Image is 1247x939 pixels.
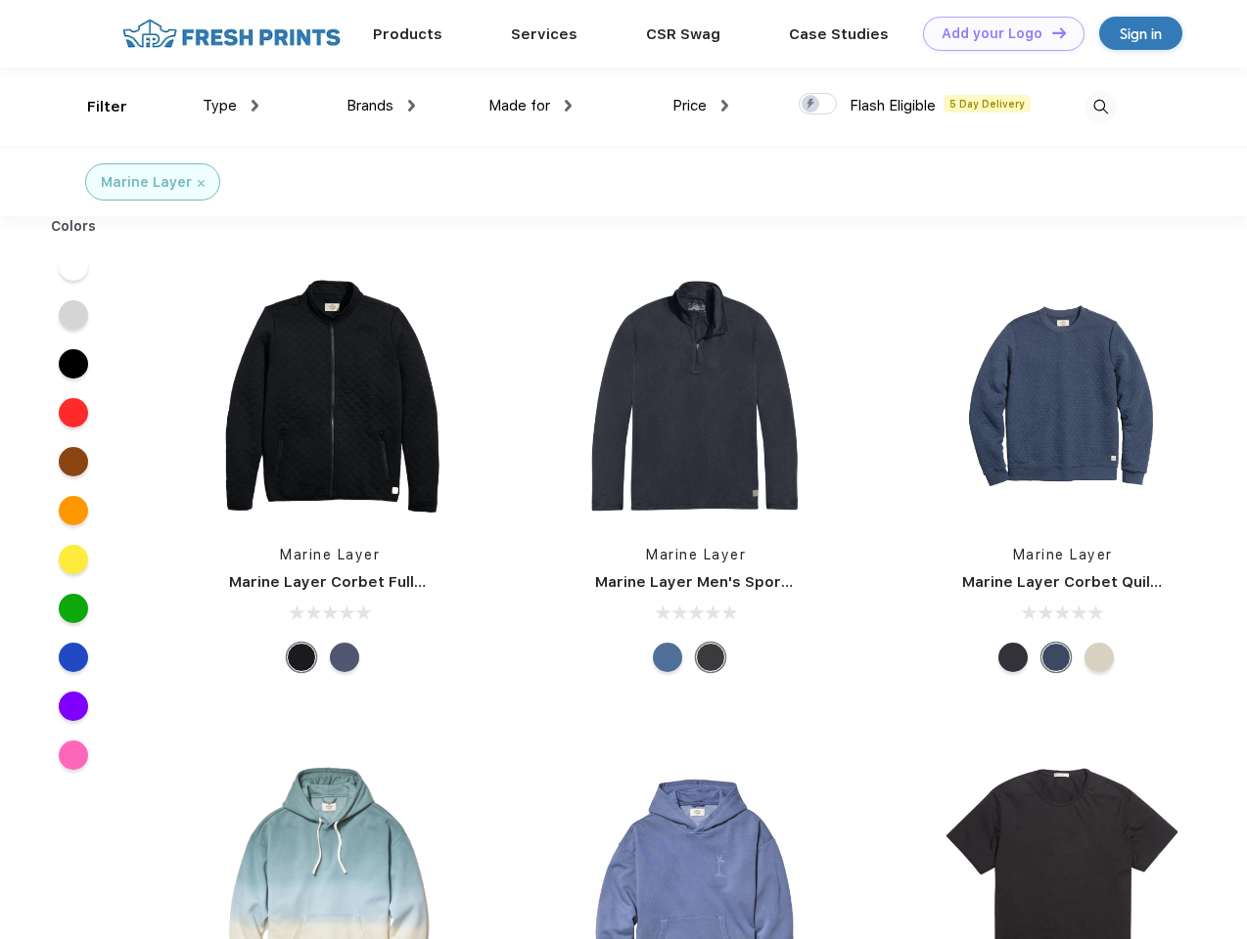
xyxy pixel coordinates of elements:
span: Flash Eligible [850,97,936,114]
div: Charcoal [696,643,725,672]
img: func=resize&h=266 [566,265,826,525]
div: Black [287,643,316,672]
img: func=resize&h=266 [933,265,1193,525]
a: Marine Layer Corbet Full-Zip Jacket [229,573,500,591]
img: fo%20logo%202.webp [116,17,346,51]
a: CSR Swag [646,25,720,43]
div: Navy Heather [1041,643,1071,672]
div: Navy [330,643,359,672]
span: Price [672,97,707,114]
div: Colors [36,216,112,237]
span: 5 Day Delivery [944,95,1031,112]
div: Charcoal [998,643,1028,672]
a: Services [511,25,577,43]
img: dropdown.png [252,100,258,112]
a: Marine Layer [646,547,746,562]
div: Marine Layer [101,172,192,193]
img: func=resize&h=266 [200,265,460,525]
span: Type [203,97,237,114]
a: Marine Layer Men's Sport Quarter Zip [595,573,879,591]
div: Deep Denim [653,643,682,672]
a: Products [373,25,442,43]
div: Add your Logo [942,25,1042,42]
a: Marine Layer [280,547,380,562]
div: Filter [87,96,127,118]
a: Marine Layer [1013,547,1113,562]
a: Sign in [1099,17,1182,50]
div: Sign in [1120,22,1162,45]
span: Made for [488,97,550,114]
img: dropdown.png [721,100,728,112]
span: Brands [346,97,393,114]
img: desktop_search.svg [1085,91,1117,123]
img: filter_cancel.svg [198,180,205,187]
img: DT [1052,27,1066,38]
img: dropdown.png [408,100,415,112]
img: dropdown.png [565,100,572,112]
div: Oat Heather [1085,643,1114,672]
